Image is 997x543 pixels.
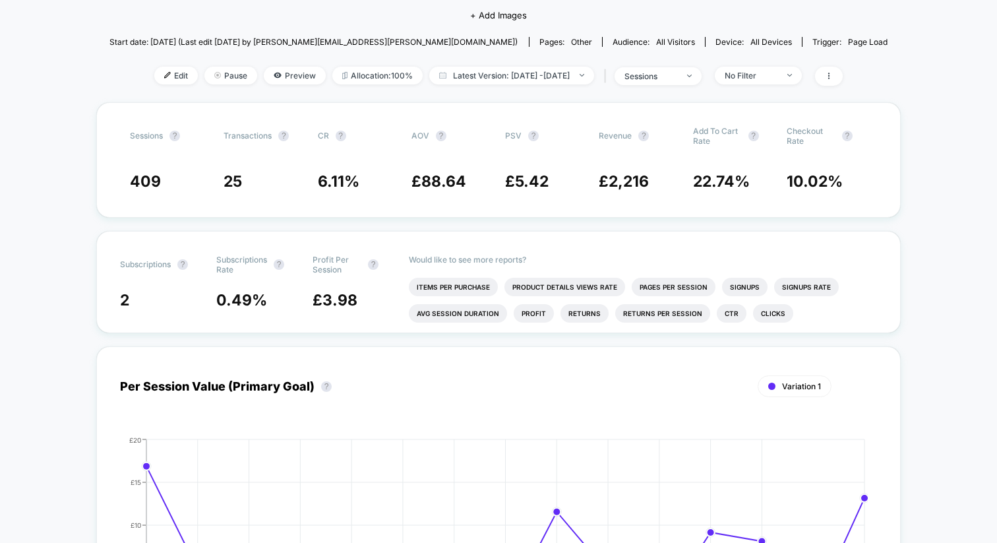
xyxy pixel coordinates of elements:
[693,172,750,191] span: 22.74 %
[278,131,289,141] button: ?
[318,172,359,191] span: 6.11 %
[177,259,188,270] button: ?
[580,74,584,77] img: end
[599,172,649,191] span: £
[787,126,835,146] span: Checkout Rate
[130,172,161,191] span: 409
[336,131,346,141] button: ?
[505,131,522,141] span: PSV
[313,291,357,309] span: £
[504,278,625,296] li: Product Details Views Rate
[131,478,141,486] tspan: £15
[848,37,888,47] span: Page Load
[750,37,792,47] span: all devices
[624,71,677,81] div: sessions
[216,291,267,309] span: 0.49 %
[321,381,332,392] button: ?
[264,67,326,84] span: Preview
[109,37,518,47] span: Start date: [DATE] (Last edit [DATE] by [PERSON_NAME][EMAIL_ADDRESS][PERSON_NAME][DOMAIN_NAME])
[539,37,592,47] div: Pages:
[632,278,715,296] li: Pages Per Session
[842,131,853,141] button: ?
[812,37,888,47] div: Trigger:
[638,131,649,141] button: ?
[439,72,446,79] img: calendar
[470,10,527,20] span: + Add Images
[515,172,549,191] span: 5.42
[342,72,347,79] img: rebalance
[599,131,632,141] span: Revenue
[429,67,594,84] span: Latest Version: [DATE] - [DATE]
[514,304,554,323] li: Profit
[214,72,221,79] img: end
[120,291,129,309] span: 2
[571,37,592,47] span: other
[753,304,793,323] li: Clicks
[609,172,649,191] span: 2,216
[154,67,198,84] span: Edit
[120,259,171,269] span: Subscriptions
[787,74,792,77] img: end
[409,278,498,296] li: Items Per Purchase
[313,255,361,274] span: Profit Per Session
[787,172,843,191] span: 10.02 %
[748,131,759,141] button: ?
[164,72,171,79] img: edit
[705,37,802,47] span: Device:
[687,75,692,77] img: end
[169,131,180,141] button: ?
[204,67,257,84] span: Pause
[505,172,549,191] span: £
[318,131,329,141] span: CR
[601,67,615,86] span: |
[421,172,466,191] span: 88.64
[411,172,466,191] span: £
[436,131,446,141] button: ?
[722,278,768,296] li: Signups
[131,521,141,528] tspan: £10
[224,131,272,141] span: Transactions
[322,291,357,309] span: 3.98
[224,172,242,191] span: 25
[782,381,821,391] span: Variation 1
[409,255,877,265] p: Would like to see more reports?
[216,255,267,274] span: Subscriptions Rate
[274,259,284,270] button: ?
[560,304,609,323] li: Returns
[717,304,746,323] li: Ctr
[411,131,429,141] span: AOV
[615,304,710,323] li: Returns Per Session
[656,37,695,47] span: All Visitors
[368,259,378,270] button: ?
[129,435,141,443] tspan: £20
[774,278,839,296] li: Signups Rate
[693,126,742,146] span: Add To Cart Rate
[725,71,777,80] div: No Filter
[130,131,163,141] span: Sessions
[332,67,423,84] span: Allocation: 100%
[409,304,507,323] li: Avg Session Duration
[613,37,695,47] div: Audience:
[528,131,539,141] button: ?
